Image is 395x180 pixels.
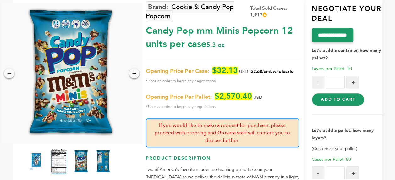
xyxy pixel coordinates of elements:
span: USD [253,94,262,100]
h3: Negotiate Your Deal [312,4,382,28]
span: Opening Price Per Case: [146,68,209,75]
img: Candy Pop m&m Minis Popcorn 12 units per case 5.3 oz Nutrition Info [51,149,67,174]
span: *Place an order to begin any negotiations [146,77,299,85]
img: Candy Pop m&m Minis Popcorn 12 units per case 5.3 oz [73,149,89,174]
img: Candy Pop m&m Minis Popcorn 12 units per case 5.3 oz [95,149,111,174]
div: ← [4,68,14,78]
span: $2,570.40 [215,93,252,100]
div: Total Sold Cases: 1,917 [250,5,299,18]
div: → [129,68,139,78]
div: Candy Pop mm Minis Popcorn 12 units per case [146,21,299,51]
strong: Let's build a pallet, how many layers? [312,127,374,141]
p: (Customize your pallet) [312,145,382,153]
span: Cases per Pallet: 80 [312,156,351,162]
span: USD [239,69,248,75]
p: If you would like to make a request for purchase, please proceed with ordering and Grovara staff ... [146,118,299,147]
button: - [312,76,324,88]
a: Cookie & Candy Pop Popcorn [146,1,234,22]
span: 5.3 oz [206,41,224,49]
img: Candy Pop m&m Minis Popcorn 12 units per case 5.3 oz Product Label [29,149,45,174]
span: $2.68/unit wholesale [251,69,294,75]
button: - [312,166,324,179]
span: Opening Price Per Pallet: [146,93,212,101]
button: Add to Cart [312,93,364,106]
span: Layers per Pallet: 10 [312,66,352,72]
h3: Product Description [146,155,299,166]
span: $32.13 [212,67,238,74]
img: Candy Pop m&m Minis Popcorn 12 units per case 5.3 oz [20,3,120,144]
button: + [346,166,359,179]
button: + [346,76,359,88]
span: *Place an order to begin any negotiations [146,103,299,110]
strong: Let's build a container, how many pallets? [312,48,381,61]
